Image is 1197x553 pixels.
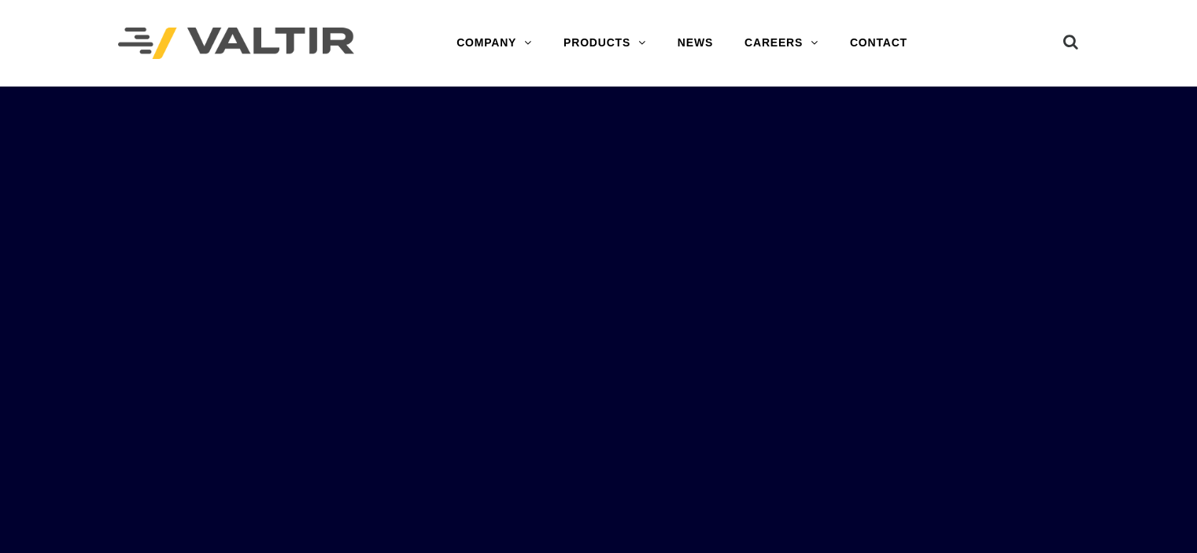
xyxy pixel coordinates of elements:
[834,28,923,59] a: CONTACT
[548,28,662,59] a: PRODUCTS
[662,28,729,59] a: NEWS
[729,28,834,59] a: CAREERS
[118,28,354,60] img: Valtir
[441,28,548,59] a: COMPANY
